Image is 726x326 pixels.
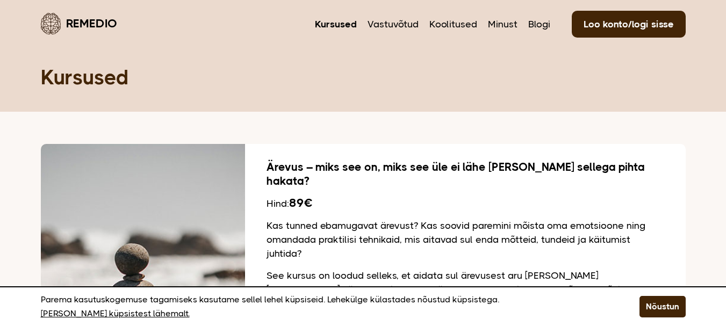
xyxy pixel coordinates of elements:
p: See kursus on loodud selleks, et aidata sul ärevusest aru [PERSON_NAME] [PERSON_NAME] vähendamise... [267,269,664,324]
a: Kursused [315,17,357,31]
div: Hind: [267,196,664,211]
button: Nõustun [639,296,686,317]
a: Koolitused [429,17,477,31]
a: [PERSON_NAME] küpsistest lähemalt. [41,307,190,321]
p: Parema kasutuskogemuse tagamiseks kasutame sellel lehel küpsiseid. Lehekülge külastades nõustud k... [41,293,613,321]
a: Loo konto/logi sisse [572,11,686,38]
img: Remedio logo [41,13,61,34]
b: 89€ [289,196,312,209]
a: Blogi [528,17,550,31]
h1: Kursused [41,64,686,90]
a: Vastuvõtud [368,17,419,31]
p: Kas tunned ebamugavat ärevust? Kas soovid paremini mõista oma emotsioone ning omandada praktilisi... [267,219,664,260]
h2: Ärevus – miks see on, miks see üle ei lähe [PERSON_NAME] sellega pihta hakata? [267,160,664,188]
a: Minust [488,17,517,31]
a: Remedio [41,11,117,36]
